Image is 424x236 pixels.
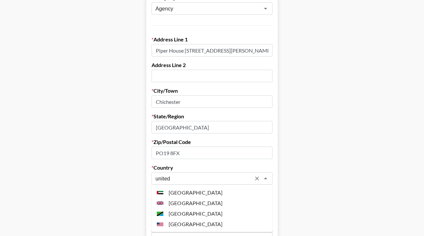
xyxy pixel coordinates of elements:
label: Address Line 2 [152,62,272,68]
li: [GEOGRAPHIC_DATA] [152,208,272,219]
button: Open [261,4,270,13]
li: [GEOGRAPHIC_DATA] [152,198,272,208]
label: Country [152,164,272,171]
label: Zip/Postal Code [152,139,272,145]
button: Close [261,174,270,183]
label: State/Region [152,113,272,120]
button: Clear [252,174,262,183]
li: [GEOGRAPHIC_DATA] [152,187,272,198]
label: Address Line 1 [152,36,272,43]
li: [GEOGRAPHIC_DATA] [152,219,272,229]
label: City/Town [152,87,272,94]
